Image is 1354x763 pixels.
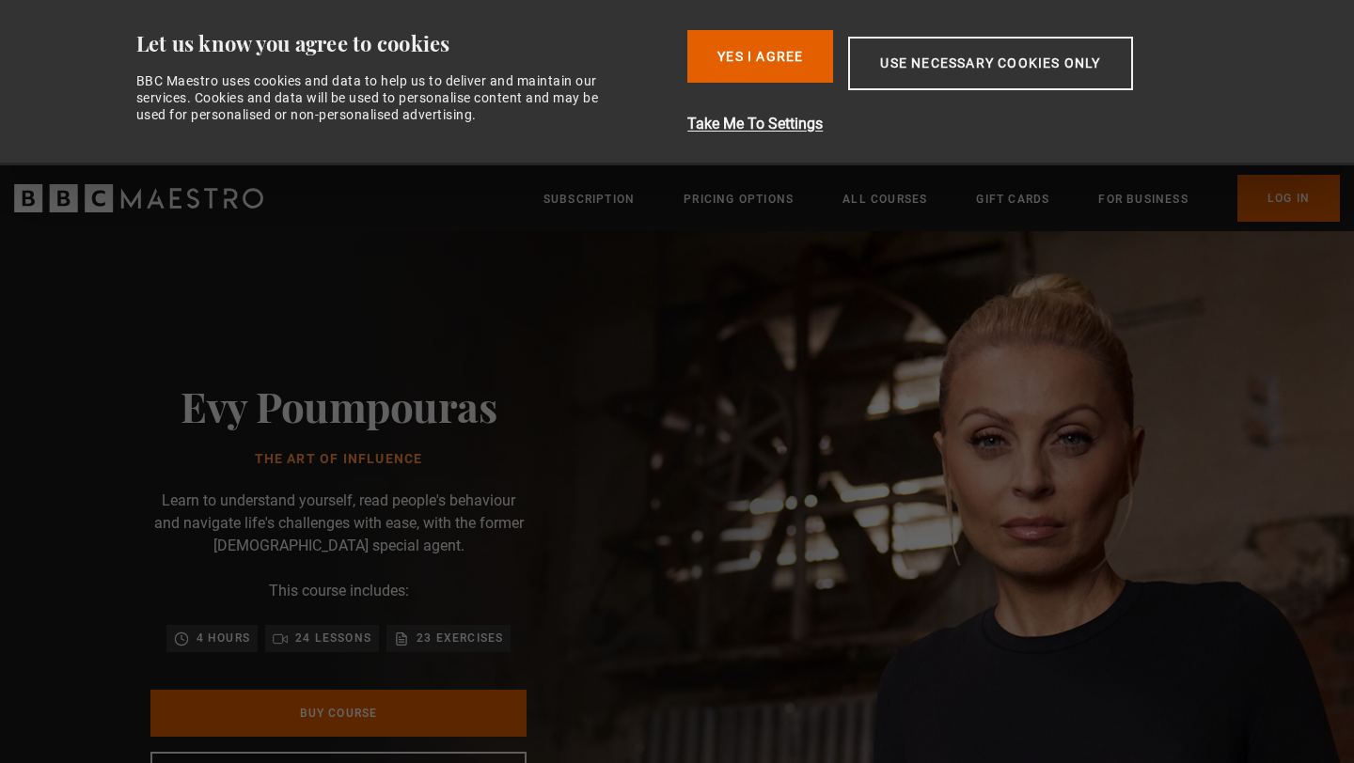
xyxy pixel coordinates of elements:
p: Learn to understand yourself, read people's behaviour and navigate life's challenges with ease, w... [150,490,527,557]
h2: Evy Poumpouras [181,381,496,429]
a: Log In [1237,175,1340,222]
p: 23 exercises [417,629,503,647]
a: Subscription [543,190,635,209]
button: Take Me To Settings [687,113,1232,135]
button: Use necessary cookies only [848,37,1132,90]
p: 24 lessons [295,629,371,647]
p: 4 hours [197,629,250,647]
button: Yes I Agree [687,30,833,83]
p: This course includes: [269,580,409,602]
a: Pricing Options [684,190,794,209]
h1: The Art of Influence [181,452,496,467]
svg: BBC Maestro [14,184,263,212]
a: All Courses [842,190,927,209]
div: BBC Maestro uses cookies and data to help us to deliver and maintain our services. Cookies and da... [136,72,620,124]
a: Gift Cards [976,190,1049,209]
a: For business [1098,190,1188,209]
div: Let us know you agree to cookies [136,30,673,57]
nav: Primary [543,175,1340,222]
